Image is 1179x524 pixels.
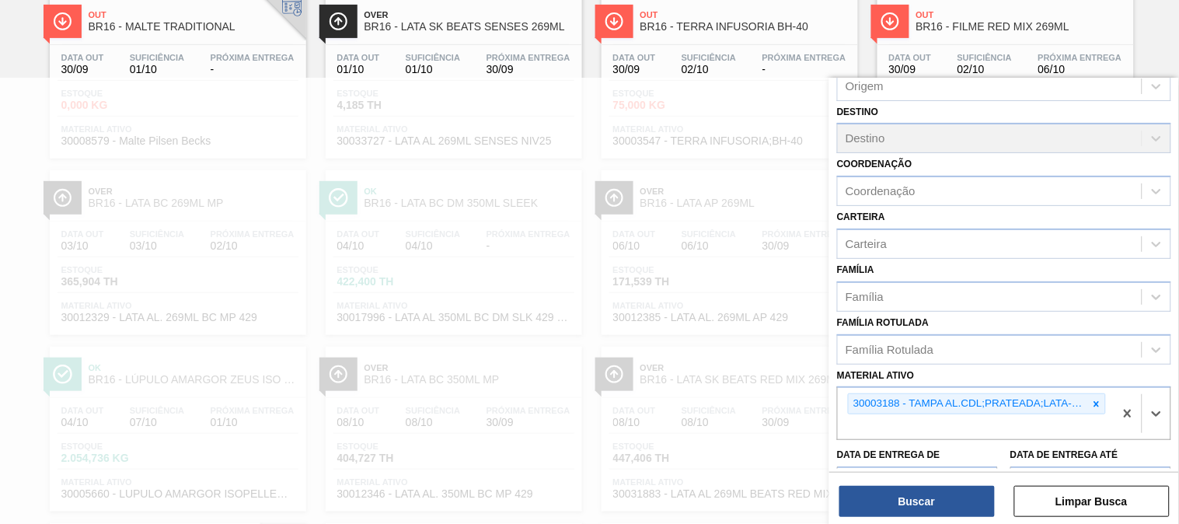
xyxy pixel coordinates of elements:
span: Próxima Entrega [762,53,846,62]
span: Data out [613,53,656,62]
span: 01/10 [406,64,460,75]
div: Família [846,290,884,303]
div: Origem [846,79,884,93]
span: BR16 - MALTE TRADITIONAL [89,21,298,33]
div: Coordenação [846,185,916,198]
span: 02/10 [958,64,1012,75]
span: BR16 - LATA SK BEATS SENSES 269ML [365,21,574,33]
div: 30003188 - TAMPA AL.CDL;PRATEADA;LATA-AUTOMATICA; [849,394,1088,414]
label: Destino [837,107,878,117]
img: Ícone [881,12,900,31]
span: BR16 - TERRA INFUSORIA BH-40 [640,21,850,33]
span: Out [916,10,1126,19]
input: dd/mm/yyyy [837,466,998,498]
span: Próxima Entrega [211,53,295,62]
label: Data de Entrega de [837,449,940,460]
span: Out [89,10,298,19]
span: Data out [61,53,104,62]
label: Família Rotulada [837,317,929,328]
span: - [211,64,295,75]
span: Próxima Entrega [1038,53,1122,62]
span: Over [365,10,574,19]
label: Família [837,264,874,275]
label: Coordenação [837,159,912,169]
span: 30/09 [487,64,570,75]
span: Suficiência [682,53,736,62]
span: 30/09 [61,64,104,75]
span: Out [640,10,850,19]
label: Carteira [837,211,885,222]
img: Ícone [53,12,72,31]
span: Data out [337,53,380,62]
span: 01/10 [130,64,184,75]
span: Suficiência [406,53,460,62]
span: BR16 - FILME RED MIX 269ML [916,21,1126,33]
span: - [762,64,846,75]
div: Família Rotulada [846,343,933,356]
span: Data out [889,53,932,62]
img: Ícone [329,12,348,31]
span: Suficiência [130,53,184,62]
label: Data de Entrega até [1010,449,1118,460]
span: 06/10 [1038,64,1122,75]
span: 02/10 [682,64,736,75]
span: Próxima Entrega [487,53,570,62]
span: Suficiência [958,53,1012,62]
span: 30/09 [613,64,656,75]
span: 01/10 [337,64,380,75]
div: Carteira [846,237,887,250]
label: Material ativo [837,370,915,381]
input: dd/mm/yyyy [1010,466,1171,498]
span: 30/09 [889,64,932,75]
img: Ícone [605,12,624,31]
